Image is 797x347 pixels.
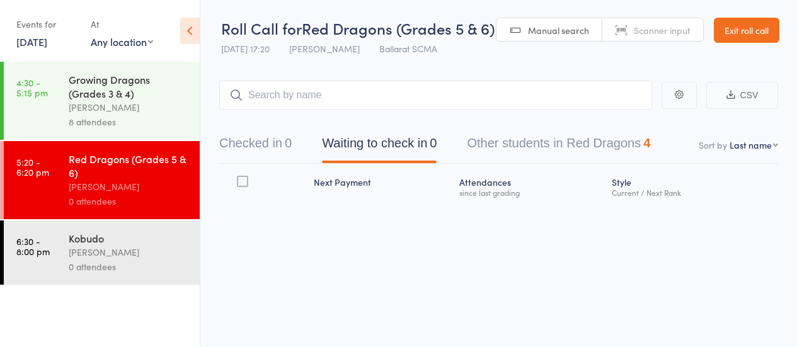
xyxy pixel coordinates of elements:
button: CSV [706,82,778,109]
div: Atten­dances [454,169,607,203]
div: Current / Next Rank [612,188,773,196]
span: Ballarat SCMA [379,42,437,55]
div: Red Dragons (Grades 5 & 6) [69,152,189,179]
div: Kobudo [69,231,189,245]
button: Other students in Red Dragons4 [467,130,650,163]
span: Scanner input [634,24,691,37]
div: Style [607,169,778,203]
label: Sort by [699,139,727,151]
div: Last name [730,139,772,151]
time: 5:20 - 6:20 pm [16,157,49,177]
div: since last grading [459,188,602,196]
time: 6:30 - 8:00 pm [16,236,50,256]
span: Manual search [528,24,589,37]
div: At [91,14,153,35]
div: 0 attendees [69,194,189,208]
a: [DATE] [16,35,47,48]
span: Roll Call for [221,18,302,38]
div: [PERSON_NAME] [69,100,189,115]
div: Any location [91,35,153,48]
span: Red Dragons (Grades 5 & 6) [302,18,495,38]
button: Checked in0 [219,130,292,163]
span: [PERSON_NAME] [289,42,360,55]
div: 0 [285,136,292,150]
div: 8 attendees [69,115,189,129]
div: [PERSON_NAME] [69,245,189,259]
button: Waiting to check in0 [322,130,437,163]
div: 0 attendees [69,259,189,274]
span: [DATE] 17:20 [221,42,270,55]
time: 4:30 - 5:15 pm [16,77,48,98]
div: Growing Dragons (Grades 3 & 4) [69,72,189,100]
a: 6:30 -8:00 pmKobudo[PERSON_NAME]0 attendees [4,220,200,285]
input: Search by name [219,81,652,110]
a: 5:20 -6:20 pmRed Dragons (Grades 5 & 6)[PERSON_NAME]0 attendees [4,141,200,219]
div: 4 [643,136,650,150]
div: Next Payment [309,169,454,203]
a: Exit roll call [714,18,779,43]
div: 0 [430,136,437,150]
div: [PERSON_NAME] [69,179,189,194]
div: Events for [16,14,78,35]
a: 4:30 -5:15 pmGrowing Dragons (Grades 3 & 4)[PERSON_NAME]8 attendees [4,62,200,140]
